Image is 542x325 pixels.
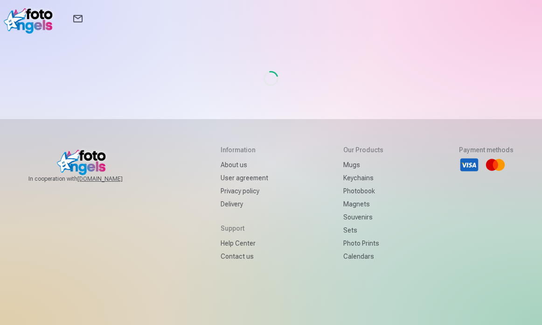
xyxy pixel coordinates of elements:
[221,224,268,233] h5: Support
[4,4,57,34] img: /v1
[459,145,514,155] h5: Payment methods
[485,155,506,175] li: Mastercard
[77,175,145,183] a: [DOMAIN_NAME]
[343,198,383,211] a: Magnets
[343,250,383,263] a: Calendars
[221,158,268,171] a: About us
[28,175,145,183] span: In cooperation with
[221,184,268,198] a: Privacy policy
[221,145,268,155] h5: Information
[221,198,268,211] a: Delivery
[343,237,383,250] a: Photo prints
[343,184,383,198] a: Photobook
[459,155,479,175] li: Visa
[221,250,268,263] a: Contact us
[221,237,268,250] a: Help Center
[343,211,383,224] a: Souvenirs
[221,171,268,184] a: User agreement
[343,224,383,237] a: Sets
[343,158,383,171] a: Mugs
[343,171,383,184] a: Keychains
[343,145,383,155] h5: Our products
